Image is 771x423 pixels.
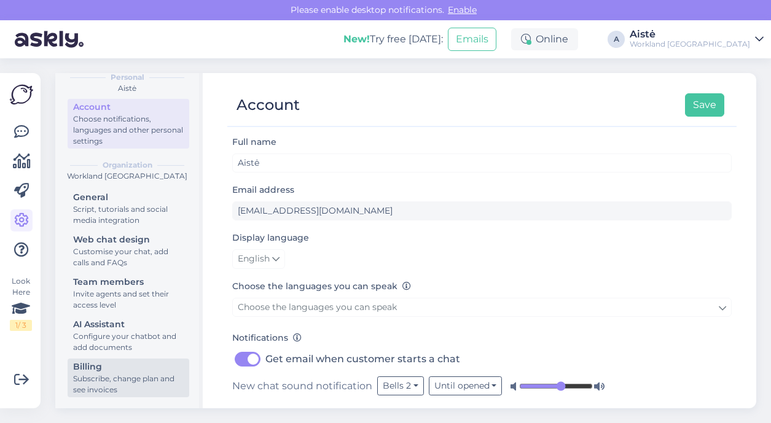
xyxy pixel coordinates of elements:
a: BillingSubscribe, change plan and see invoices [68,359,189,397]
a: Web chat designCustomise your chat, add calls and FAQs [68,231,189,270]
a: AI AssistantConfigure your chatbot and add documents [68,316,189,355]
label: Full name [232,136,276,149]
a: English [232,249,285,269]
div: Script, tutorials and social media integration [73,204,184,226]
button: Save [685,93,724,117]
a: Team membersInvite agents and set their access level [68,274,189,312]
label: Get email when customer starts a chat [265,349,460,369]
div: Aistė [65,83,189,94]
span: Enable [444,4,480,15]
div: Web chat design [73,233,184,246]
div: Billing [73,360,184,373]
div: Look Here [10,276,32,331]
label: Notifications [232,332,302,344]
div: 1 / 3 [10,320,32,331]
input: Enter email [232,201,732,220]
b: Organization [103,160,152,171]
a: Choose the languages you can speak [232,298,732,317]
button: Until opened [429,376,503,395]
b: Personal [111,72,144,83]
div: Account [237,93,300,117]
div: Invite agents and set their access level [73,289,184,311]
button: Bells 2 [377,376,424,395]
div: General [73,191,184,204]
div: Workland [GEOGRAPHIC_DATA] [65,171,189,182]
label: Choose the languages you can speak [232,280,411,293]
div: Aistė [630,29,750,39]
a: GeneralScript, tutorials and social media integration [68,189,189,228]
a: AistėWorkland [GEOGRAPHIC_DATA] [630,29,764,49]
div: Online [511,28,578,50]
div: Subscribe, change plan and see invoices [73,373,184,395]
div: Customise your chat, add calls and FAQs [73,246,184,268]
div: A [608,31,625,48]
div: New chat sound notification [232,376,732,395]
div: AI Assistant [73,318,184,331]
label: Email address [232,184,294,196]
img: Askly Logo [10,83,33,106]
b: New! [343,33,370,45]
input: Enter name [232,153,732,173]
div: Choose notifications, languages and other personal settings [73,114,184,147]
a: AccountChoose notifications, languages and other personal settings [68,99,189,149]
label: Display language [232,231,309,244]
div: Try free [DATE]: [343,32,443,47]
button: Emails [448,28,496,51]
div: Configure your chatbot and add documents [73,331,184,353]
span: English [238,252,270,266]
div: Workland [GEOGRAPHIC_DATA] [630,39,750,49]
div: Team members [73,276,184,289]
span: Choose the languages you can speak [238,301,397,312]
div: Account [73,101,184,114]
